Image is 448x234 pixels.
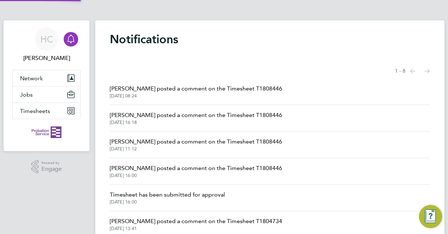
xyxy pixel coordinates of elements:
span: Timesheet has been submitted for approval [110,190,225,199]
a: [PERSON_NAME] posted a comment on the Timesheet T1808446[DATE] 08:24 [110,84,282,99]
a: [PERSON_NAME] posted a comment on the Timesheet T1808446[DATE] 11:12 [110,137,282,152]
span: [DATE] 11:12 [110,146,282,152]
h1: Notifications [110,32,430,47]
span: [DATE] 08:24 [110,93,282,99]
nav: Main navigation [4,20,89,151]
span: Hayley Corcoran [12,54,81,62]
span: HC [40,35,53,44]
span: Timesheets [20,108,50,114]
button: Network [13,70,80,86]
span: [DATE] 13:41 [110,226,282,231]
span: [DATE] 16:18 [110,120,282,125]
span: Engage [41,166,62,172]
nav: Select page of notifications list [395,64,430,78]
span: [PERSON_NAME] posted a comment on the Timesheet T1808446 [110,137,282,146]
span: 1 - 8 [395,68,405,75]
span: [PERSON_NAME] posted a comment on the Timesheet T1804734 [110,217,282,226]
a: [PERSON_NAME] posted a comment on the Timesheet T1804734[DATE] 13:41 [110,217,282,231]
span: [DATE] 16:00 [110,173,282,178]
a: HC[PERSON_NAME] [12,28,81,62]
span: Jobs [20,91,33,98]
span: Network [20,75,43,82]
a: Go to home page [12,126,81,138]
span: Powered by [41,160,62,166]
span: [DATE] 16:00 [110,199,225,205]
a: Timesheet has been submitted for approval[DATE] 16:00 [110,190,225,205]
button: Jobs [13,86,80,102]
img: probationservice-logo-retina.png [32,126,61,138]
button: Timesheets [13,103,80,119]
span: [PERSON_NAME] posted a comment on the Timesheet T1808446 [110,84,282,93]
button: Engage Resource Center [419,205,442,228]
a: [PERSON_NAME] posted a comment on the Timesheet T1808446[DATE] 16:18 [110,111,282,125]
a: [PERSON_NAME] posted a comment on the Timesheet T1808446[DATE] 16:00 [110,164,282,178]
a: Powered byEngage [31,160,62,174]
span: [PERSON_NAME] posted a comment on the Timesheet T1808446 [110,111,282,120]
span: [PERSON_NAME] posted a comment on the Timesheet T1808446 [110,164,282,173]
